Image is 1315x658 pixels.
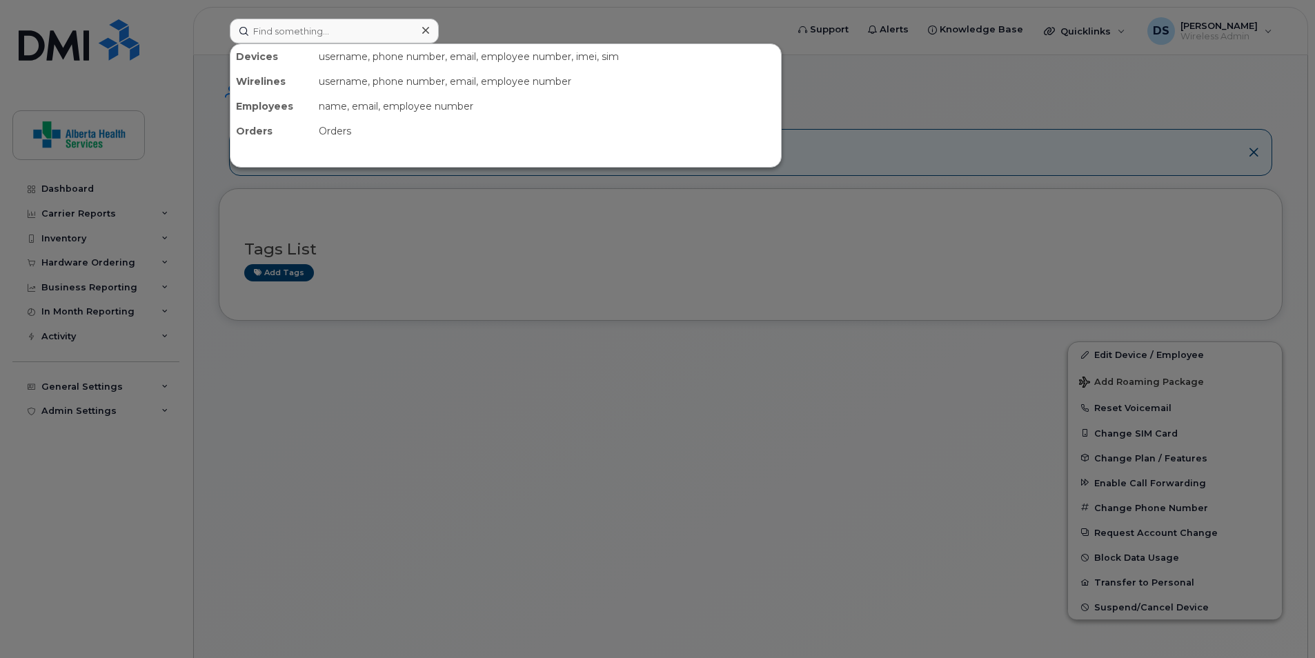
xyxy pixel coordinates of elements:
[313,94,781,119] div: name, email, employee number
[230,69,313,94] div: Wirelines
[230,119,313,143] div: Orders
[230,94,313,119] div: Employees
[313,69,781,94] div: username, phone number, email, employee number
[313,44,781,69] div: username, phone number, email, employee number, imei, sim
[313,119,781,143] div: Orders
[230,44,313,69] div: Devices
